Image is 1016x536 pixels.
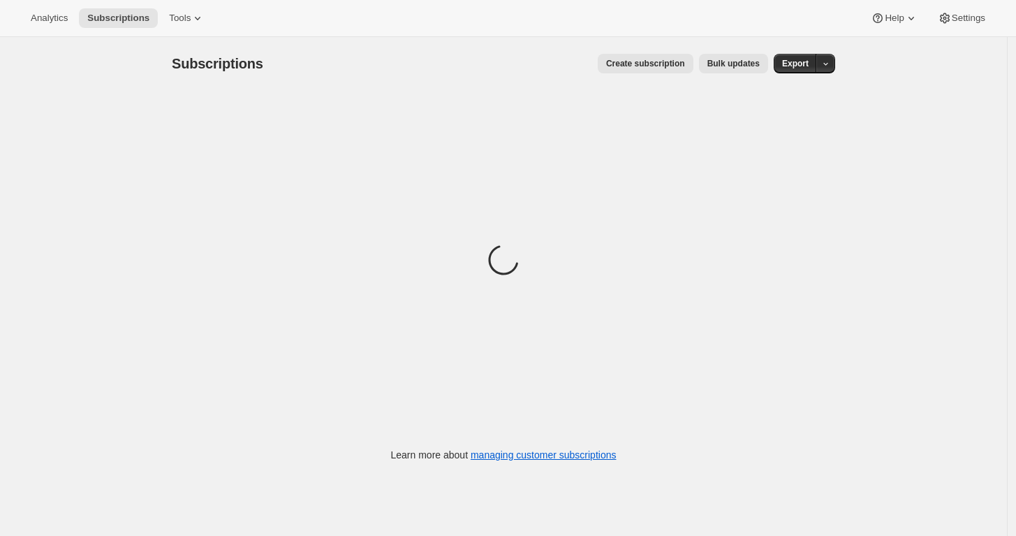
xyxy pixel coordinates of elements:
[172,56,263,71] span: Subscriptions
[22,8,76,28] button: Analytics
[606,58,685,69] span: Create subscription
[952,13,985,24] span: Settings
[79,8,158,28] button: Subscriptions
[471,449,617,461] a: managing customer subscriptions
[782,58,809,69] span: Export
[598,54,693,73] button: Create subscription
[885,13,904,24] span: Help
[391,448,617,462] p: Learn more about
[699,54,768,73] button: Bulk updates
[169,13,191,24] span: Tools
[774,54,817,73] button: Export
[929,8,994,28] button: Settings
[862,8,926,28] button: Help
[31,13,68,24] span: Analytics
[707,58,760,69] span: Bulk updates
[87,13,149,24] span: Subscriptions
[161,8,213,28] button: Tools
